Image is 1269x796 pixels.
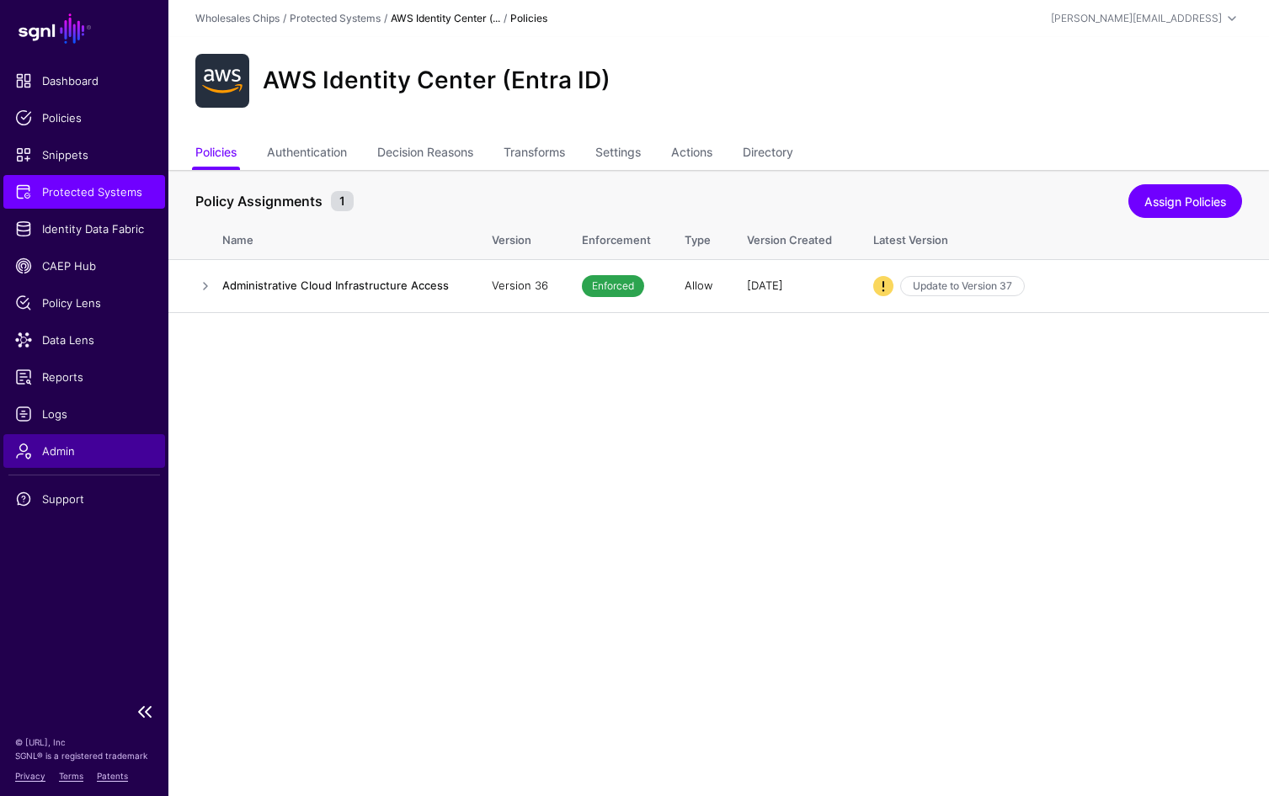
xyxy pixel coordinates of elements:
span: Admin [15,443,153,459]
a: Patents [97,771,128,781]
strong: AWS Identity Center (... [391,12,500,24]
small: 1 [331,191,354,211]
div: / [500,11,510,26]
a: Policies [195,138,237,170]
a: Protected Systems [290,12,381,24]
span: Protected Systems [15,183,153,200]
a: Privacy [15,771,45,781]
span: Policy Assignments [191,191,327,211]
th: Name [222,215,475,259]
strong: Policies [510,12,547,24]
span: Policy Lens [15,295,153,311]
span: CAEP Hub [15,257,153,274]
span: Dashboard [15,72,153,89]
span: Data Lens [15,332,153,348]
a: Transforms [504,138,565,170]
th: Enforcement [565,215,668,259]
a: Snippets [3,138,165,172]
span: Logs [15,406,153,422]
a: SGNL [10,10,158,47]
p: © [URL], Inc [15,735,153,749]
div: / [381,11,391,26]
a: CAEP Hub [3,249,165,283]
a: Decision Reasons [377,138,473,170]
a: Protected Systems [3,175,165,209]
a: Logs [3,397,165,431]
td: Version 36 [475,259,565,312]
a: Policy Lens [3,286,165,320]
a: Identity Data Fabric [3,212,165,246]
span: Policies [15,109,153,126]
span: Identity Data Fabric [15,220,153,237]
div: / [280,11,290,26]
a: Update to Version 37 [900,276,1025,296]
div: [PERSON_NAME][EMAIL_ADDRESS] [1051,11,1222,26]
th: Version Created [730,215,856,259]
a: Settings [595,138,641,170]
p: SGNL® is a registered trademark [15,749,153,762]
th: Type [668,215,730,259]
h2: AWS Identity Center (Entra ID) [263,66,611,95]
th: Version [475,215,565,259]
a: Data Lens [3,323,165,357]
h4: Administrative Cloud Infrastructure Access [222,278,458,293]
a: Directory [743,138,793,170]
span: Support [15,491,153,507]
a: Authentication [267,138,347,170]
span: Enforced [582,275,644,297]
td: Allow [668,259,730,312]
a: Assign Policies [1128,184,1242,218]
a: Dashboard [3,64,165,98]
a: Admin [3,434,165,468]
a: Terms [59,771,83,781]
th: Latest Version [856,215,1269,259]
a: Wholesales Chips [195,12,280,24]
span: Snippets [15,146,153,163]
a: Policies [3,101,165,135]
span: [DATE] [747,279,783,292]
span: Reports [15,369,153,385]
a: Reports [3,360,165,394]
img: svg+xml;base64,PHN2ZyB3aWR0aD0iNjQiIGhlaWdodD0iNjQiIHZpZXdCb3g9IjAgMCA2NCA2NCIgZmlsbD0ibm9uZSIgeG... [195,54,249,108]
a: Actions [671,138,712,170]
